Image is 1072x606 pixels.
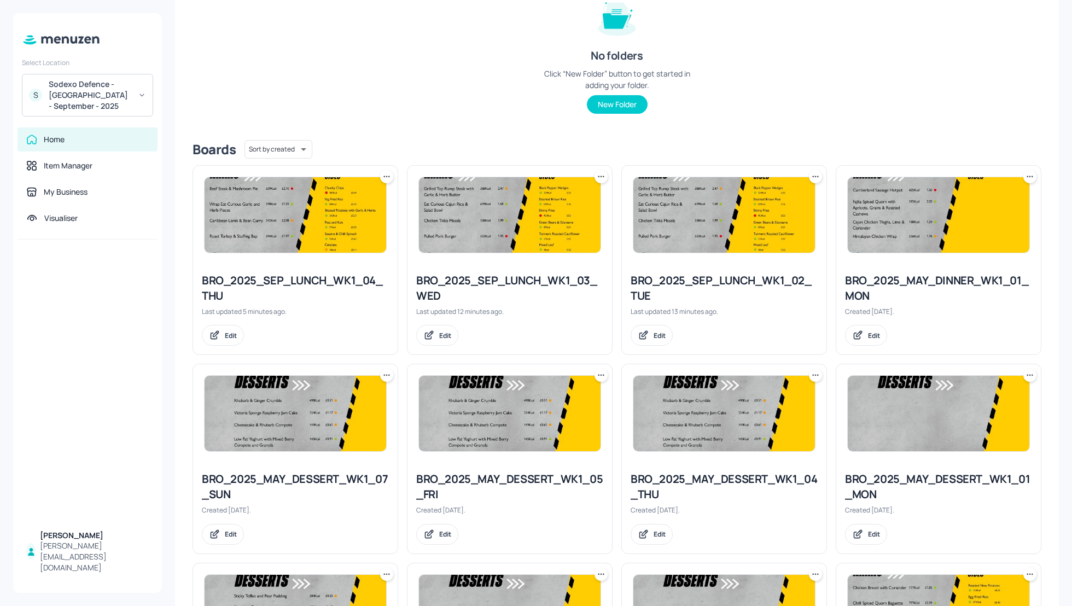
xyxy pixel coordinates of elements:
[202,505,389,515] div: Created [DATE].
[633,177,815,253] img: 2025-05-08-1746705680877yauq63gr7pb.jpeg
[419,376,601,451] img: 2025-05-08-1746712959214bni76kt6uui.jpeg
[29,89,42,102] div: S
[845,273,1032,304] div: BRO_2025_MAY_DINNER_WK1_01_MON
[633,376,815,451] img: 2025-05-08-1746712959214bni76kt6uui.jpeg
[44,134,65,145] div: Home
[416,505,603,515] div: Created [DATE].
[225,331,237,340] div: Edit
[225,529,237,539] div: Edit
[868,529,880,539] div: Edit
[202,307,389,316] div: Last updated 5 minutes ago.
[202,471,389,502] div: BRO_2025_MAY_DESSERT_WK1_07_SUN
[40,540,149,573] div: [PERSON_NAME][EMAIL_ADDRESS][DOMAIN_NAME]
[845,505,1032,515] div: Created [DATE].
[654,331,666,340] div: Edit
[848,177,1029,253] img: 2025-05-08-174670791069288rujbmpdx.jpeg
[439,529,451,539] div: Edit
[416,307,603,316] div: Last updated 12 minutes ago.
[591,48,643,63] div: No folders
[631,505,818,515] div: Created [DATE].
[202,273,389,304] div: BRO_2025_SEP_LUNCH_WK1_04_THU
[244,138,312,160] div: Sort by created
[416,471,603,502] div: BRO_2025_MAY_DESSERT_WK1_05_FRI
[631,273,818,304] div: BRO_2025_SEP_LUNCH_WK1_02_TUE
[587,95,648,114] button: New Folder
[419,177,601,253] img: 2025-05-08-1746705680877yauq63gr7pb.jpeg
[44,160,92,171] div: Item Manager
[49,79,131,112] div: Sodexo Defence - [GEOGRAPHIC_DATA] - September - 2025
[44,187,88,197] div: My Business
[535,68,699,91] div: Click “New Folder” button to get started in adding your folder.
[193,141,236,158] div: Boards
[22,58,153,67] div: Select Location
[44,213,78,224] div: Visualiser
[848,376,1029,451] img: 2025-05-08-1746712450279cmjftoxozvn.jpeg
[416,273,603,304] div: BRO_2025_SEP_LUNCH_WK1_03_WED
[631,307,818,316] div: Last updated 13 minutes ago.
[205,177,386,253] img: 2025-09-02-1756822090548kzb2fzvvftb.jpeg
[40,530,149,541] div: [PERSON_NAME]
[439,331,451,340] div: Edit
[631,471,818,502] div: BRO_2025_MAY_DESSERT_WK1_04_THU
[205,376,386,451] img: 2025-05-08-1746712959214bni76kt6uui.jpeg
[845,307,1032,316] div: Created [DATE].
[868,331,880,340] div: Edit
[654,529,666,539] div: Edit
[845,471,1032,502] div: BRO_2025_MAY_DESSERT_WK1_01_MON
